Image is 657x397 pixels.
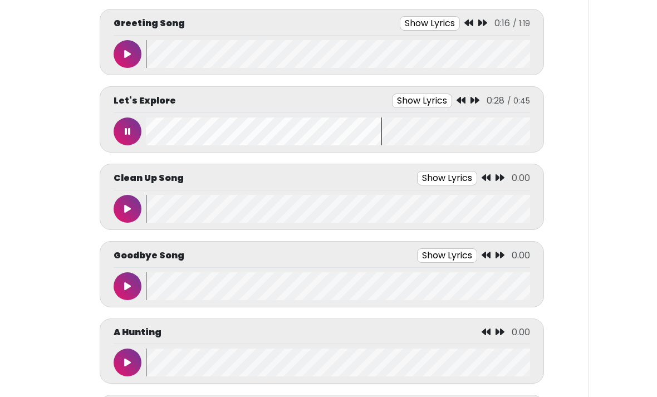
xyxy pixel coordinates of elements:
p: Greeting Song [114,17,185,30]
span: / 1:19 [513,18,530,29]
p: Let's Explore [114,94,176,107]
span: 0.00 [512,171,530,184]
button: Show Lyrics [417,171,477,185]
span: / 0:45 [507,95,530,106]
span: 0.00 [512,326,530,339]
button: Show Lyrics [392,94,452,108]
p: A Hunting [114,326,161,339]
span: 0:16 [494,17,510,30]
span: 0.00 [512,249,530,262]
p: Goodbye Song [114,249,184,262]
span: 0:28 [487,94,504,107]
p: Clean Up Song [114,171,184,185]
button: Show Lyrics [417,248,477,263]
button: Show Lyrics [400,16,460,31]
